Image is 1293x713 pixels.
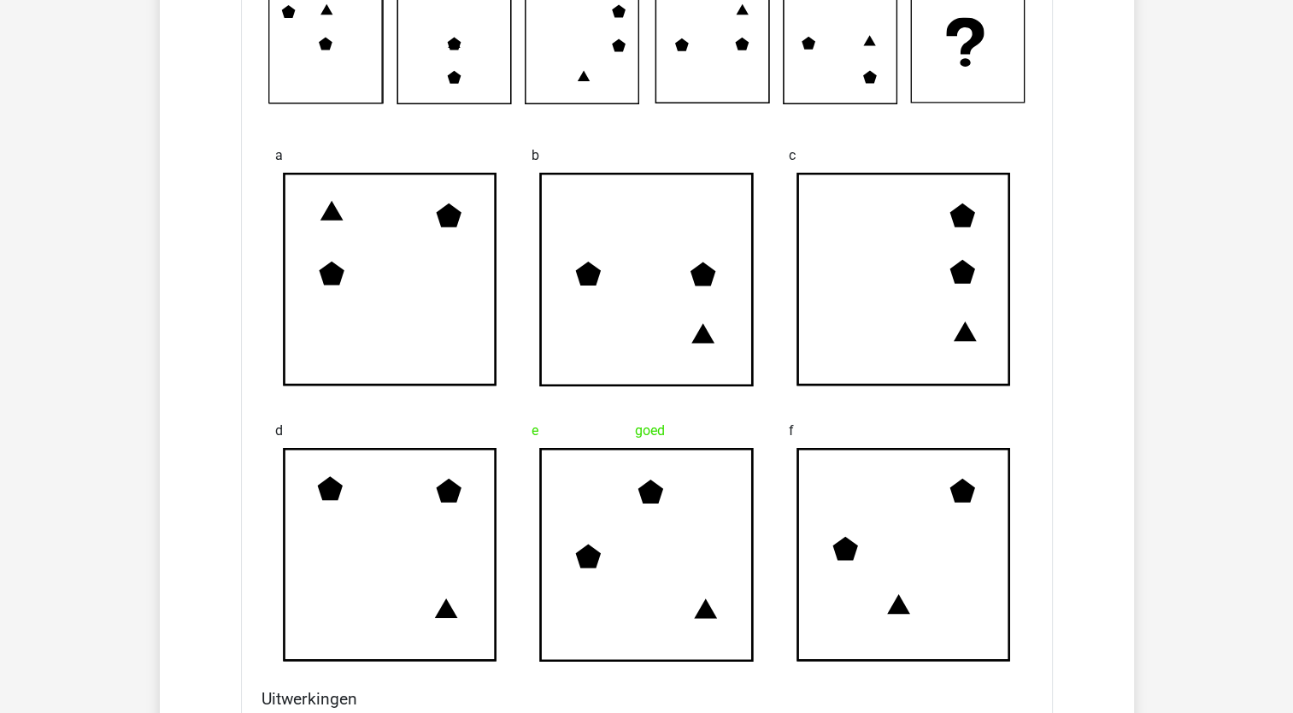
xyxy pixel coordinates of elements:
[262,689,1032,709] h4: Uitwerkingen
[532,414,538,448] span: e
[532,138,539,173] span: b
[532,414,761,448] div: goed
[275,138,283,173] span: a
[789,414,794,448] span: f
[275,414,283,448] span: d
[789,138,796,173] span: c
